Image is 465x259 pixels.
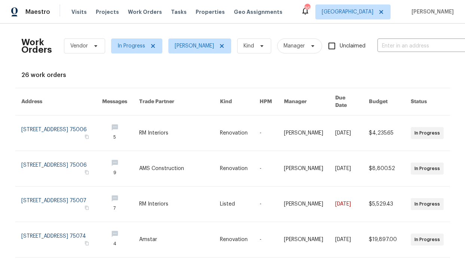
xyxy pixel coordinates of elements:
td: [PERSON_NAME] [278,115,329,151]
th: Budget [363,88,405,115]
td: [PERSON_NAME] [278,186,329,222]
button: Copy Address [83,169,90,176]
td: RM Interiors [133,115,214,151]
th: Trade Partner [133,88,214,115]
span: Maestro [25,8,50,16]
span: [PERSON_NAME] [409,8,454,16]
div: 36 [305,4,310,12]
span: Geo Assignments [234,8,282,16]
span: Projects [96,8,119,16]
span: Properties [196,8,225,16]
h2: Work Orders [21,38,52,53]
td: - [254,186,278,222]
td: Renovation [214,222,254,258]
td: Renovation [214,151,254,186]
th: Manager [278,88,329,115]
span: In Progress [117,42,145,50]
th: Address [15,88,97,115]
th: Kind [214,88,254,115]
td: - [254,222,278,258]
td: AMS Construction [133,151,214,186]
input: Enter in an address [377,40,452,52]
span: Manager [284,42,305,50]
span: Tasks [171,9,187,15]
button: Copy Address [83,240,90,247]
span: Kind [244,42,254,50]
th: Status [405,88,450,115]
span: [GEOGRAPHIC_DATA] [322,8,373,16]
td: Renovation [214,115,254,151]
span: Vendor [70,42,88,50]
td: [PERSON_NAME] [278,151,329,186]
div: 26 work orders [21,71,444,79]
td: - [254,115,278,151]
button: Copy Address [83,204,90,211]
button: Copy Address [83,133,90,140]
span: Work Orders [128,8,162,16]
td: Listed [214,186,254,222]
th: Due Date [329,88,363,115]
span: Visits [71,8,87,16]
th: HPM [254,88,278,115]
td: RM Interiors [133,186,214,222]
td: Amstar [133,222,214,258]
td: - [254,151,278,186]
td: [PERSON_NAME] [278,222,329,258]
th: Messages [96,88,133,115]
span: [PERSON_NAME] [175,42,214,50]
span: Unclaimed [340,42,365,50]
